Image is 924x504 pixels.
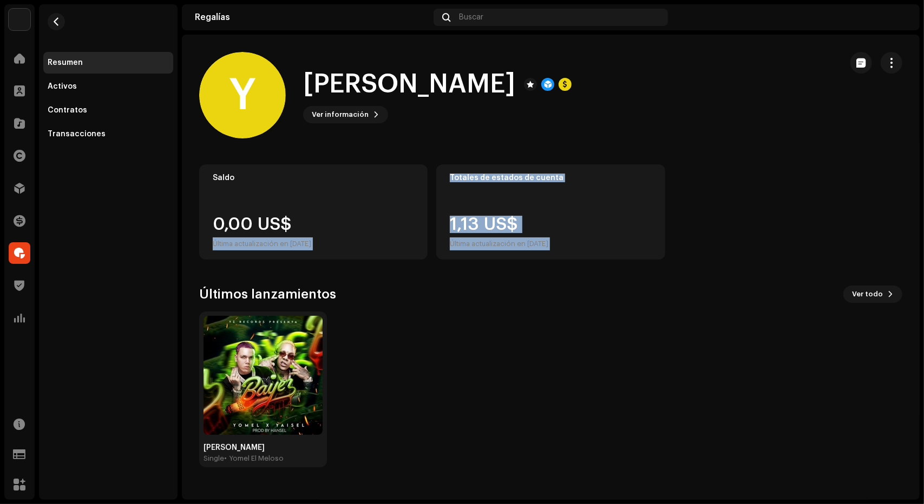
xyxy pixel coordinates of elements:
[48,58,83,67] div: Resumen
[224,454,284,463] div: • Yomel El Meloso
[213,174,414,182] div: Saldo
[889,9,907,26] img: faf5ecf8-b9ed-4029-b615-923327bccd61
[852,283,883,305] span: Ver todo
[436,164,665,260] re-o-card-value: Totales de estados de cuenta
[213,237,311,250] div: Última actualización en [DATE]
[199,164,428,260] re-o-card-value: Saldo
[9,9,30,30] img: efe17899-e597-4c86-b47f-de2678312cfe
[204,454,224,463] div: Single
[43,52,173,74] re-m-nav-item: Resumen
[459,13,483,22] span: Buscar
[199,286,336,303] h3: Últimos lanzamientos
[303,67,515,102] h1: [PERSON_NAME]
[312,104,369,125] span: Ver información
[450,237,548,250] div: Última actualización en [DATE]
[204,443,323,452] div: [PERSON_NAME]
[199,52,286,138] div: Y
[43,100,173,121] re-m-nav-item: Contratos
[43,123,173,145] re-m-nav-item: Transacciones
[48,106,87,115] div: Contratos
[195,13,429,22] div: Regalías
[450,174,651,182] div: Totales de estados de cuenta
[48,130,106,138] div: Transacciones
[843,286,902,303] button: Ver todo
[48,82,77,91] div: Activos
[204,316,323,435] img: 70ae8891-cb0c-4a86-a234-ea64f811677c
[303,106,388,123] button: Ver información
[43,76,173,97] re-m-nav-item: Activos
